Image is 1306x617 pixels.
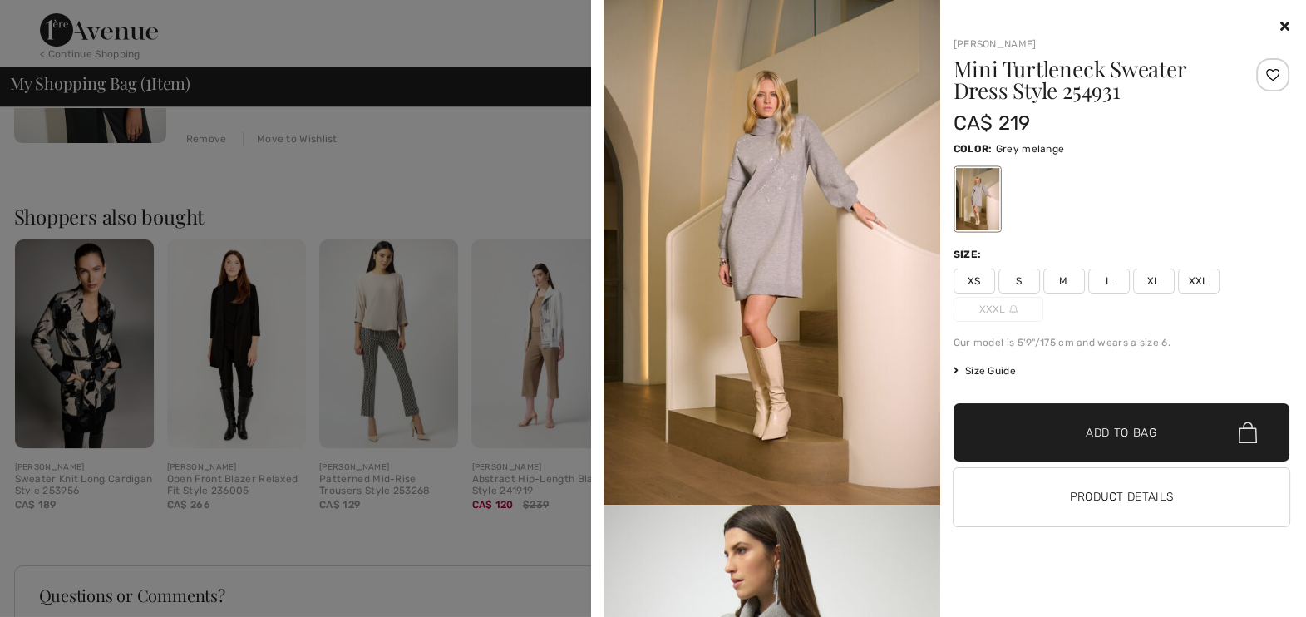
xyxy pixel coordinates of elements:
div: Our model is 5'9"/175 cm and wears a size 6. [954,335,1290,350]
img: ring-m.svg [1009,305,1018,313]
span: Grey melange [996,143,1065,155]
span: S [998,269,1040,294]
span: L [1088,269,1130,294]
span: XS [954,269,995,294]
div: Grey melange [955,168,998,230]
button: Add to Bag [954,403,1290,462]
div: Size: [954,247,985,262]
span: CA$ 219 [954,111,1031,135]
button: Product Details [954,468,1290,526]
span: Add to Bag [1086,424,1157,442]
span: Color: [954,143,993,155]
a: [PERSON_NAME] [954,38,1037,50]
span: Size Guide [954,363,1016,378]
span: XXXL [954,297,1043,322]
span: Help [37,12,71,27]
h1: Mini Turtleneck Sweater Dress Style 254931 [954,58,1234,101]
span: M [1043,269,1085,294]
span: XXL [1178,269,1220,294]
span: XL [1133,269,1175,294]
img: Bag.svg [1239,422,1257,443]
